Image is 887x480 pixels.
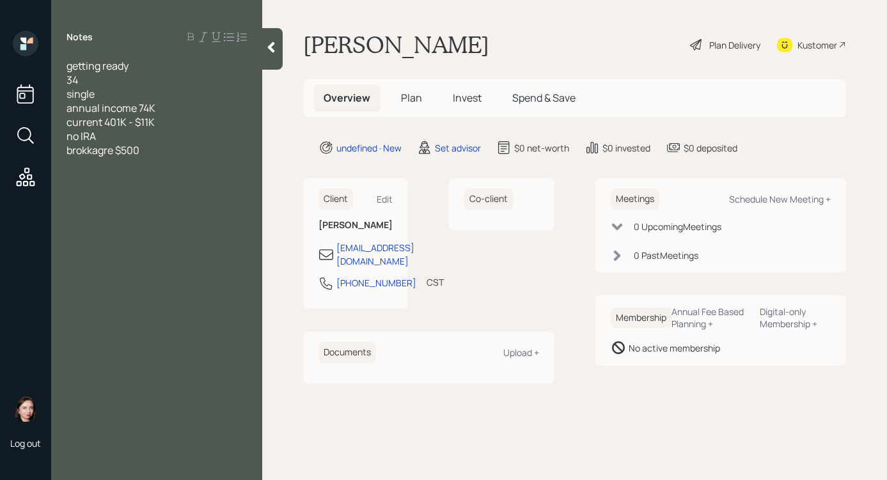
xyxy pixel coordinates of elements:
div: Schedule New Meeting + [729,193,831,205]
div: 0 Past Meeting s [634,249,698,262]
div: Digital-only Membership + [760,306,831,330]
h1: [PERSON_NAME] [303,31,489,59]
h6: [PERSON_NAME] [318,220,393,231]
span: annual income 74K [67,101,155,115]
div: Upload + [503,346,539,359]
span: no IRA [67,129,96,143]
div: Kustomer [797,38,837,52]
span: Overview [324,91,370,105]
div: Log out [10,437,41,449]
span: current 401K - $11K [67,115,155,129]
h6: Meetings [611,189,659,210]
span: 34 [67,73,78,87]
div: Plan Delivery [709,38,760,52]
h6: Documents [318,342,376,363]
span: single [67,87,95,101]
h6: Client [318,189,353,210]
img: aleksandra-headshot.png [13,396,38,422]
span: Invest [453,91,482,105]
div: Set advisor [435,141,481,155]
span: Spend & Save [512,91,576,105]
div: undefined · New [336,141,402,155]
label: Notes [67,31,93,43]
h6: Co-client [464,189,513,210]
div: Annual Fee Based Planning + [671,306,750,330]
span: Plan [401,91,422,105]
div: CST [427,275,444,289]
h6: Membership [611,307,671,329]
div: Edit [377,193,393,205]
span: brokkagre $500 [67,143,139,157]
span: getting ready [67,59,129,73]
div: $0 invested [602,141,650,155]
div: 0 Upcoming Meeting s [634,220,721,233]
div: $0 net-worth [514,141,569,155]
div: [PHONE_NUMBER] [336,276,416,290]
div: No active membership [629,341,720,355]
div: [EMAIL_ADDRESS][DOMAIN_NAME] [336,241,414,268]
div: $0 deposited [684,141,737,155]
